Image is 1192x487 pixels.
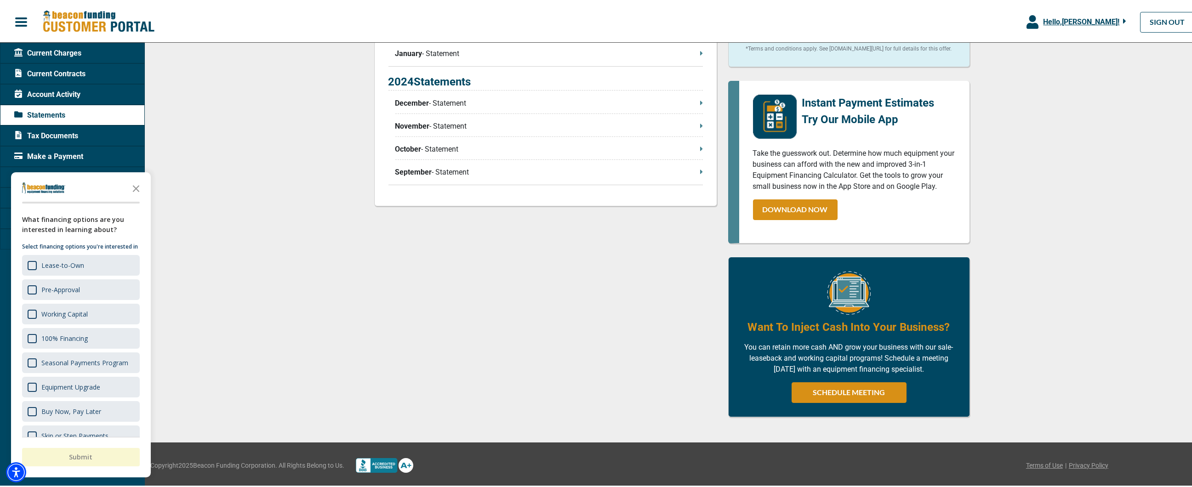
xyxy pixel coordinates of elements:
[395,119,430,130] span: November
[150,459,344,469] span: Copyright 2025 Beacon Funding Corporation. All Rights Belong to Us.
[1026,459,1063,469] a: Terms of Use
[6,461,26,481] div: Accessibility Menu
[22,181,65,192] img: Company logo
[1069,459,1108,469] a: Privacy Policy
[1065,459,1067,469] span: |
[41,406,101,414] div: Buy Now, Pay Later
[753,93,797,137] img: mobile-app-logo.png
[22,375,140,396] div: Equipment Upgrade
[388,72,703,89] p: 2024 Statements
[395,142,422,153] span: October
[22,302,140,323] div: Working Capital
[14,170,85,181] span: Request A Payoff
[747,318,950,334] h4: Want To Inject Cash Into Your Business?
[742,43,956,51] p: *Terms and conditions apply. See [DOMAIN_NAME][URL] for full details for this offer.
[22,400,140,420] div: Buy Now, Pay Later
[14,88,80,99] span: Account Activity
[11,171,151,476] div: Survey
[127,177,145,196] button: Close the survey
[22,447,140,465] button: Submit
[395,165,432,176] span: September
[22,241,140,250] p: Select financing options you're interested in
[802,93,935,110] p: Instant Payment Estimates
[395,119,703,130] p: - Statement
[41,260,84,268] div: Lease-to-Own
[742,340,956,374] p: You can retain more cash AND grow your business with our sale-leaseback and working capital progr...
[22,254,140,274] div: Lease-to-Own
[41,430,108,439] div: Skip or Step Payments
[395,96,703,108] p: - Statement
[22,351,140,372] div: Seasonal Payments Program
[22,278,140,299] div: Pre-Approval
[41,333,88,341] div: 100% Financing
[395,142,703,153] p: - Statement
[22,327,140,347] div: 100% Financing
[395,165,703,176] p: - Statement
[395,47,703,58] p: - Statement
[42,9,154,32] img: Beacon Funding Customer Portal Logo
[41,357,128,366] div: Seasonal Payments Program
[753,147,956,191] p: Take the guesswork out. Determine how much equipment your business can afford with the new and im...
[14,150,83,161] span: Make a Payment
[802,110,935,126] p: Try Our Mobile App
[41,308,88,317] div: Working Capital
[753,198,838,219] a: DOWNLOAD NOW
[14,108,65,119] span: Statements
[1043,16,1119,25] span: Hello, [PERSON_NAME] !
[14,67,86,78] span: Current Contracts
[41,381,100,390] div: Equipment Upgrade
[41,284,80,293] div: Pre-Approval
[792,381,907,402] a: SCHEDULE MEETING
[14,46,81,57] span: Current Charges
[14,129,78,140] span: Tax Documents
[395,47,422,58] span: January
[356,457,413,471] img: Better Bussines Beareau logo A+
[22,424,140,445] div: Skip or Step Payments
[395,96,429,108] span: December
[22,213,140,233] div: What financing options are you interested in learning about?
[827,270,871,313] img: Equipment Financing Online Image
